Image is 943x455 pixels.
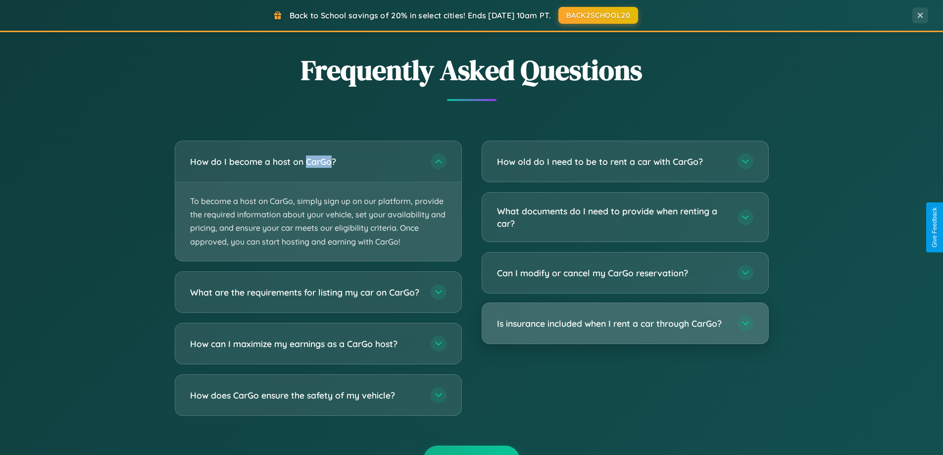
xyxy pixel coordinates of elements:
[190,337,421,350] h3: How can I maximize my earnings as a CarGo host?
[497,267,728,279] h3: Can I modify or cancel my CarGo reservation?
[190,286,421,298] h3: What are the requirements for listing my car on CarGo?
[558,7,638,24] button: BACK2SCHOOL20
[290,10,551,20] span: Back to School savings of 20% in select cities! Ends [DATE] 10am PT.
[497,155,728,168] h3: How old do I need to be to rent a car with CarGo?
[931,207,938,248] div: Give Feedback
[190,389,421,401] h3: How does CarGo ensure the safety of my vehicle?
[497,205,728,229] h3: What documents do I need to provide when renting a car?
[175,51,769,89] h2: Frequently Asked Questions
[175,182,461,261] p: To become a host on CarGo, simply sign up on our platform, provide the required information about...
[190,155,421,168] h3: How do I become a host on CarGo?
[497,317,728,330] h3: Is insurance included when I rent a car through CarGo?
